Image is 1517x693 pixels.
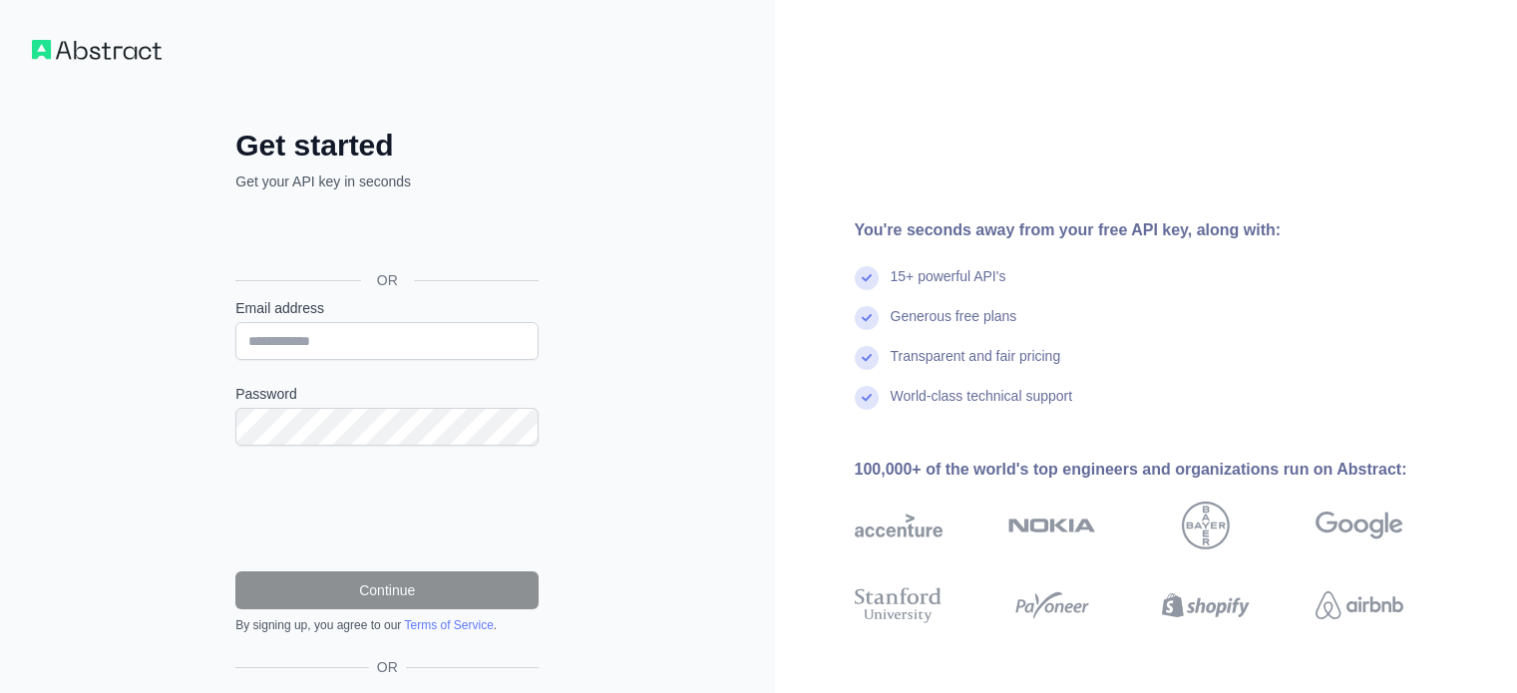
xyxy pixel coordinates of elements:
img: nokia [1008,502,1096,549]
img: shopify [1162,583,1250,627]
div: Transparent and fair pricing [891,346,1061,386]
img: Workflow [32,40,162,60]
a: Terms of Service [404,618,493,632]
img: check mark [855,306,879,330]
div: You're seconds away from your free API key, along with: [855,218,1467,242]
div: 15+ powerful API's [891,266,1006,306]
label: Password [235,384,539,404]
div: 100,000+ of the world's top engineers and organizations run on Abstract: [855,458,1467,482]
span: OR [369,657,406,677]
img: google [1316,502,1403,549]
span: OR [361,270,414,290]
div: By signing up, you agree to our . [235,617,539,633]
img: accenture [855,502,943,549]
button: Continue [235,571,539,609]
img: check mark [855,346,879,370]
img: bayer [1182,502,1230,549]
p: Get your API key in seconds [235,172,539,191]
div: World-class technical support [891,386,1073,426]
img: stanford university [855,583,943,627]
img: airbnb [1316,583,1403,627]
img: check mark [855,386,879,410]
iframe: Bouton "Se connecter avec Google" [225,213,545,257]
img: check mark [855,266,879,290]
img: payoneer [1008,583,1096,627]
div: Generous free plans [891,306,1017,346]
h2: Get started [235,128,539,164]
iframe: reCAPTCHA [235,470,539,547]
label: Email address [235,298,539,318]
